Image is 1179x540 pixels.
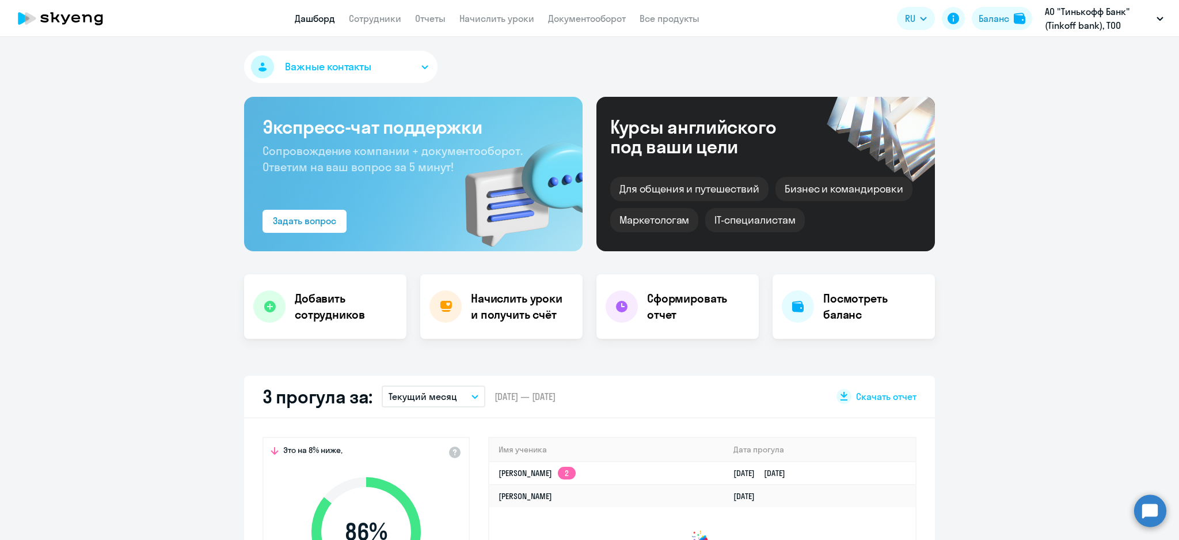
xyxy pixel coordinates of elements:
a: Отчеты [415,13,446,24]
button: Балансbalance [972,7,1032,30]
span: Сопровождение компании + документооборот. Ответим на ваш вопрос за 5 минут! [263,144,523,174]
span: RU [905,12,915,25]
p: Текущий месяц [389,390,457,403]
p: АО "Тинькофф Банк" (Tinkoff bank), ТОО "Вивид ТЕХ [1045,5,1152,32]
button: Задать вопрос [263,210,347,233]
img: bg-img [448,122,583,251]
h3: Экспресс-чат поддержки [263,115,564,138]
h4: Начислить уроки и получить счёт [471,290,571,323]
a: Документооборот [548,13,626,24]
h2: 3 прогула за: [263,385,372,408]
div: Для общения и путешествий [610,177,769,201]
button: RU [897,7,935,30]
span: Скачать отчет [856,390,916,403]
span: Важные контакты [285,59,371,74]
a: [PERSON_NAME] [499,491,552,501]
div: Бизнес и командировки [775,177,912,201]
div: IT-специалистам [705,208,804,232]
a: Начислить уроки [459,13,534,24]
h4: Добавить сотрудников [295,290,397,323]
app-skyeng-badge: 2 [558,467,576,479]
div: Маркетологам [610,208,698,232]
a: Сотрудники [349,13,401,24]
img: balance [1014,13,1025,24]
button: Важные контакты [244,51,438,83]
a: Дашборд [295,13,335,24]
span: Это на 8% ниже, [283,445,343,459]
a: [DATE][DATE] [733,468,794,478]
th: Дата прогула [724,438,915,462]
div: Курсы английского под ваши цели [610,117,807,156]
span: [DATE] — [DATE] [495,390,556,403]
th: Имя ученика [489,438,724,462]
a: Все продукты [640,13,699,24]
div: Задать вопрос [273,214,336,228]
a: [DATE] [733,491,764,501]
a: [PERSON_NAME]2 [499,468,576,478]
button: АО "Тинькофф Банк" (Tinkoff bank), ТОО "Вивид ТЕХ [1039,5,1169,32]
h4: Сформировать отчет [647,290,750,323]
button: Текущий месяц [382,386,485,407]
div: Баланс [979,12,1009,25]
h4: Посмотреть баланс [823,290,926,323]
